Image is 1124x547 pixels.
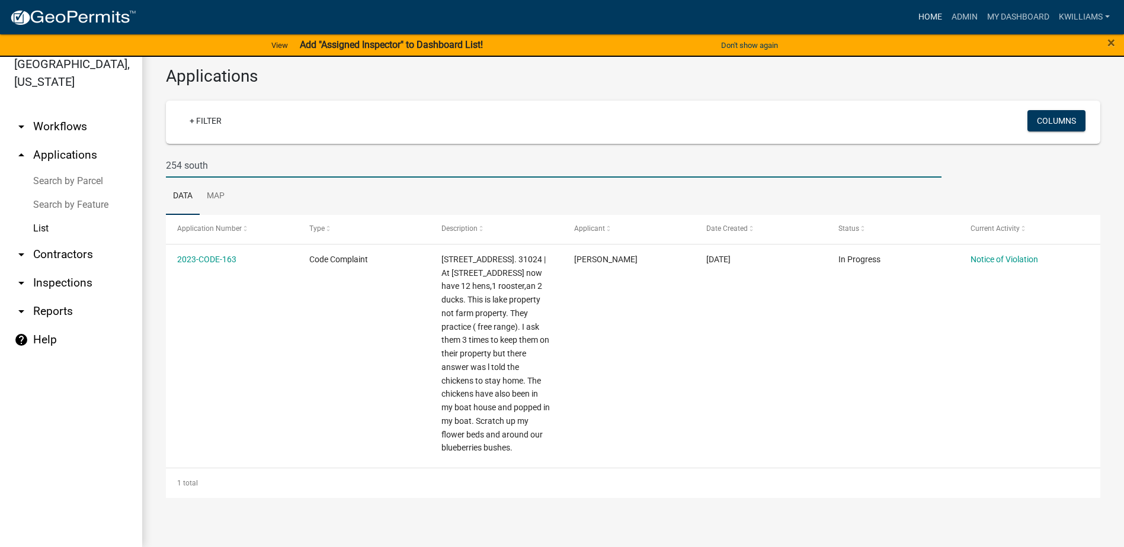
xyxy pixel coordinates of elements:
a: View [267,36,293,55]
span: 10/10/2023 [706,255,731,264]
i: arrow_drop_up [14,148,28,162]
i: help [14,333,28,347]
span: Description [441,224,478,233]
i: arrow_drop_down [14,247,28,262]
span: In Progress [838,255,880,264]
a: Notice of Violation [971,255,1038,264]
span: Juana Dunn-Davis [574,255,638,264]
datatable-header-cell: Status [827,215,959,243]
span: Applicant [574,224,605,233]
i: arrow_drop_down [14,304,28,318]
i: arrow_drop_down [14,120,28,134]
input: Search for applications [166,153,942,178]
span: × [1107,34,1115,51]
a: My Dashboard [982,6,1054,28]
datatable-header-cell: Type [298,215,430,243]
button: Don't show again [716,36,783,55]
a: Map [200,178,232,215]
span: Type [309,224,325,233]
span: Application Number [177,224,242,233]
datatable-header-cell: Application Number [166,215,298,243]
button: Close [1107,36,1115,50]
datatable-header-cell: Date Created [695,215,827,243]
a: Home [914,6,947,28]
a: + Filter [180,110,231,131]
button: Columns [1027,110,1085,131]
i: arrow_drop_down [14,276,28,290]
span: 254 South Steel Bridge Rd Eatonton, Ga. 31024 | At 254 South Steel Bridge Rd now have 12 hens,1 r... [441,255,550,453]
a: kwilliams [1054,6,1115,28]
h3: Applications [166,66,1100,86]
datatable-header-cell: Applicant [562,215,694,243]
span: Date Created [706,224,748,233]
div: 1 total [166,468,1100,498]
datatable-header-cell: Current Activity [959,215,1091,243]
a: Admin [947,6,982,28]
datatable-header-cell: Description [430,215,562,243]
a: 2023-CODE-163 [177,255,236,264]
strong: Add "Assigned Inspector" to Dashboard List! [300,39,483,50]
span: Code Complaint [309,255,368,264]
span: Status [838,224,859,233]
span: Current Activity [971,224,1020,233]
a: Data [166,178,200,215]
